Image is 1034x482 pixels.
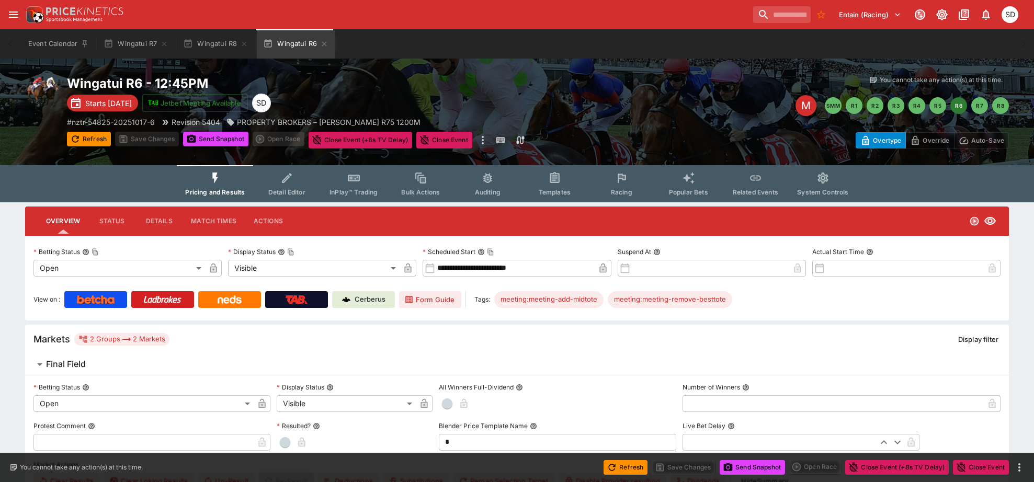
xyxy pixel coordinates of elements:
[25,75,59,109] img: horse_racing.png
[46,359,86,370] h6: Final Field
[257,29,335,59] button: Wingatui R6
[952,331,1005,348] button: Display filter
[1013,461,1026,474] button: more
[866,248,873,256] button: Actual Start Time
[478,248,485,256] button: Scheduled StartCopy To Clipboard
[287,248,294,256] button: Copy To Clipboard
[77,295,115,304] img: Betcha
[955,5,973,24] button: Documentation
[97,29,175,59] button: Wingatui R7
[825,97,1009,114] nav: pagination navigation
[1002,6,1018,23] div: Stuart Dibb
[953,460,1009,475] button: Close Event
[33,333,70,345] h5: Markets
[355,294,385,305] p: Cerberus
[856,132,1009,148] div: Start From
[753,6,811,23] input: search
[399,291,461,308] a: Form Guide
[4,5,23,24] button: open drawer
[67,117,155,128] p: Copy To Clipboard
[474,291,490,308] label: Tags:
[82,248,89,256] button: Betting StatusCopy To Clipboard
[33,247,80,256] p: Betting Status
[954,132,1009,148] button: Auto-Save
[475,188,501,196] span: Auditing
[530,422,537,430] button: Blender Price Template Name
[277,395,416,412] div: Visible
[177,165,857,202] div: Event type filters
[329,188,378,196] span: InPlay™ Trading
[148,98,158,108] img: jetbet-logo.svg
[733,188,778,196] span: Related Events
[177,29,255,59] button: Wingatui R8
[888,97,904,114] button: R3
[604,460,647,475] button: Refresh
[476,132,489,148] button: more
[856,132,906,148] button: Overtype
[825,97,842,114] button: SMM
[88,209,135,234] button: Status
[237,117,421,128] p: PROPERTY BROKERS – [PERSON_NAME] R75 1200M
[669,188,708,196] span: Popular Bets
[38,209,88,234] button: Overview
[608,294,732,305] span: meeting:meeting-remove-besttote
[998,3,1021,26] button: Stuart Dibb
[332,291,395,308] a: Cerberus
[172,117,220,128] p: Revision 5404
[88,422,95,430] button: Protest Comment
[908,97,925,114] button: R4
[286,295,308,304] img: TabNZ
[20,463,143,472] p: You cannot take any action(s) at this time.
[439,421,528,430] p: Blender Price Template Name
[845,460,949,475] button: Close Event (+8s TV Delay)
[971,135,1004,146] p: Auto-Save
[618,247,651,256] p: Suspend At
[326,384,334,391] button: Display Status
[33,395,254,412] div: Open
[950,97,967,114] button: R6
[846,97,862,114] button: R1
[539,188,571,196] span: Templates
[976,5,995,24] button: Notifications
[971,97,988,114] button: R7
[494,291,604,308] div: Betting Target: cerberus
[833,6,907,23] button: Select Tenant
[143,295,181,304] img: Ladbrokes
[439,383,514,392] p: All Winners Full-Dividend
[82,384,89,391] button: Betting Status
[185,188,245,196] span: Pricing and Results
[796,95,816,116] div: Edit Meeting
[313,422,320,430] button: Resulted?
[923,135,949,146] p: Override
[929,97,946,114] button: R5
[742,384,749,391] button: Number of Winners
[142,94,248,112] button: Jetbet Meeting Available
[608,291,732,308] div: Betting Target: cerberus
[611,188,632,196] span: Racing
[992,97,1009,114] button: R8
[720,460,785,475] button: Send Snapshot
[33,421,86,430] p: Protest Comment
[423,247,475,256] p: Scheduled Start
[984,215,996,227] svg: Visible
[873,135,901,146] p: Overtype
[933,5,951,24] button: Toggle light/dark mode
[183,209,245,234] button: Match Times
[33,383,80,392] p: Betting Status
[268,188,305,196] span: Detail Editor
[85,98,132,109] p: Starts [DATE]
[494,294,604,305] span: meeting:meeting-add-midtote
[309,132,412,148] button: Close Event (+8s TV Delay)
[797,188,848,196] span: System Controls
[789,460,841,474] div: split button
[23,4,44,25] img: PriceKinetics Logo
[683,383,740,392] p: Number of Winners
[342,295,350,304] img: Cerberus
[911,5,929,24] button: Connected to PK
[218,295,241,304] img: Neds
[653,248,661,256] button: Suspend At
[516,384,523,391] button: All Winners Full-Dividend
[867,97,883,114] button: R2
[135,209,183,234] button: Details
[969,216,980,226] svg: Open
